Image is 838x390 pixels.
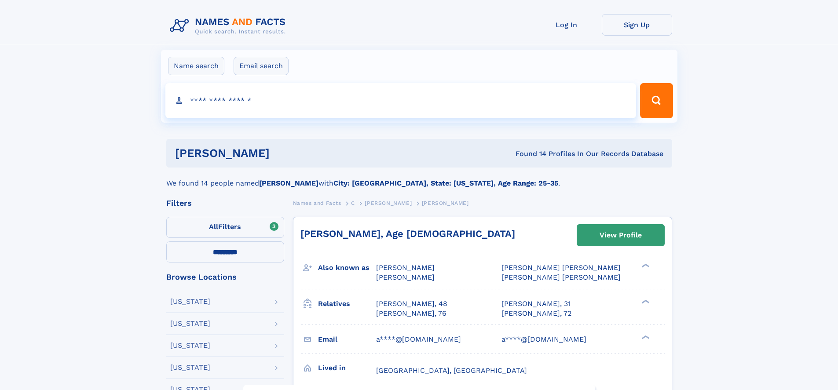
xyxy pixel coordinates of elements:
a: [PERSON_NAME], Age [DEMOGRAPHIC_DATA] [300,228,515,239]
div: [US_STATE] [170,342,210,349]
span: [PERSON_NAME] [376,273,435,281]
b: City: [GEOGRAPHIC_DATA], State: [US_STATE], Age Range: 25-35 [333,179,558,187]
div: ❯ [640,263,650,269]
button: Search Button [640,83,673,118]
div: Filters [166,199,284,207]
a: Sign Up [602,14,672,36]
span: [GEOGRAPHIC_DATA], [GEOGRAPHIC_DATA] [376,366,527,375]
a: View Profile [577,225,664,246]
div: Found 14 Profiles In Our Records Database [392,149,663,159]
label: Email search [234,57,289,75]
span: All [209,222,218,231]
div: We found 14 people named with . [166,168,672,189]
label: Filters [166,217,284,238]
h1: [PERSON_NAME] [175,148,393,159]
a: Log In [531,14,602,36]
a: [PERSON_NAME], 72 [501,309,571,318]
a: [PERSON_NAME], 31 [501,299,571,309]
span: C [351,200,355,206]
div: View Profile [600,225,642,245]
h3: Also known as [318,260,376,275]
h3: Relatives [318,296,376,311]
div: [US_STATE] [170,364,210,371]
a: Names and Facts [293,197,341,208]
img: Logo Names and Facts [166,14,293,38]
h3: Lived in [318,361,376,375]
span: [PERSON_NAME] [422,200,469,206]
div: Browse Locations [166,273,284,281]
span: [PERSON_NAME] [365,200,412,206]
a: [PERSON_NAME], 76 [376,309,446,318]
a: C [351,197,355,208]
a: [PERSON_NAME], 48 [376,299,447,309]
div: [US_STATE] [170,298,210,305]
a: [PERSON_NAME] [365,197,412,208]
span: [PERSON_NAME] [376,263,435,272]
input: search input [165,83,637,118]
label: Name search [168,57,224,75]
span: [PERSON_NAME] [PERSON_NAME] [501,263,621,272]
div: [US_STATE] [170,320,210,327]
h3: Email [318,332,376,347]
div: ❯ [640,334,650,340]
div: ❯ [640,299,650,304]
b: [PERSON_NAME] [259,179,318,187]
span: [PERSON_NAME] [PERSON_NAME] [501,273,621,281]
